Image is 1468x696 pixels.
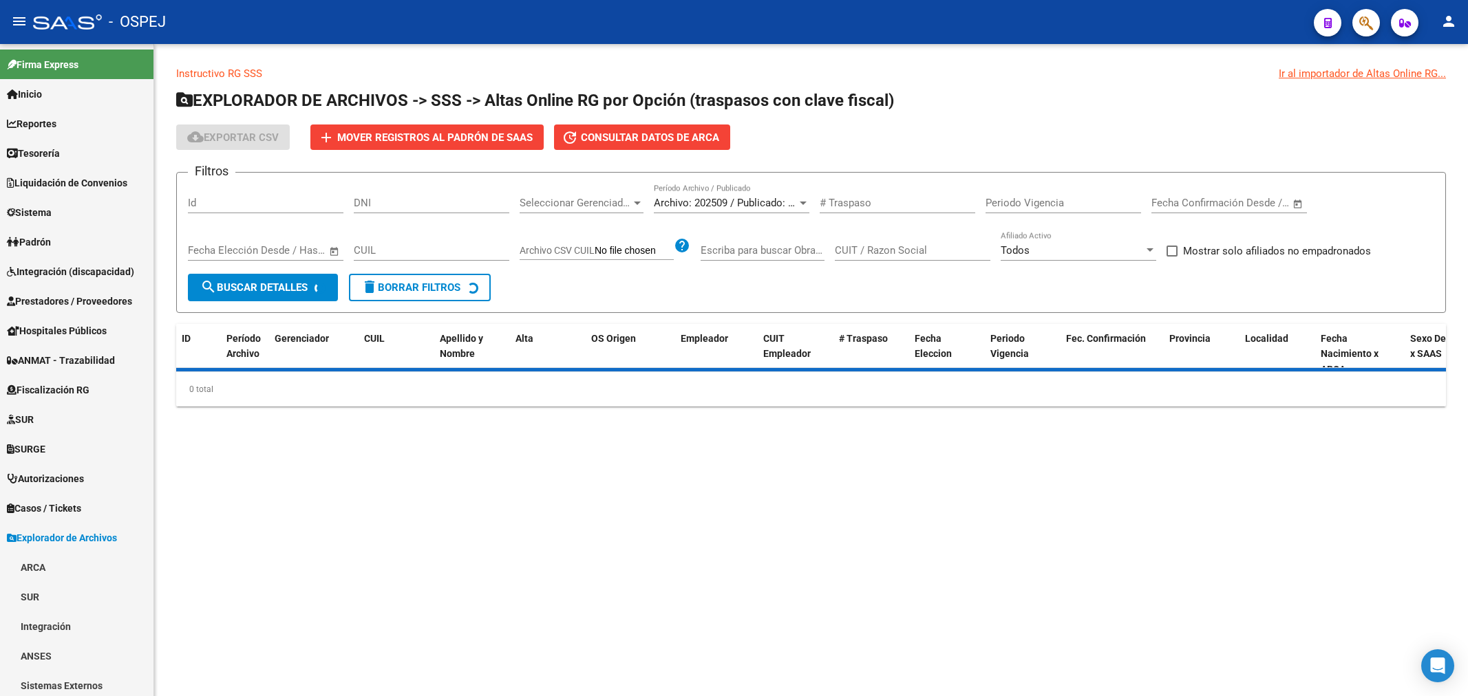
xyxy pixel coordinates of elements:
button: Exportar CSV [176,124,290,150]
div: Ir al importador de Altas Online RG... [1279,66,1446,81]
a: Instructivo RG SSS [176,67,262,80]
span: Explorador de Archivos [7,530,117,545]
span: Fecha Eleccion [915,333,952,360]
span: Archivo CSV CUIL [520,245,595,256]
span: ID [182,333,191,344]
span: CUIT Empleador [763,333,811,360]
span: Gerenciador [275,333,329,344]
span: Localidad [1245,333,1288,344]
span: Fecha Nacimiento x ARCA [1321,333,1379,376]
button: Open calendar [1290,196,1306,212]
mat-icon: menu [11,13,28,30]
span: CUIL [364,333,385,344]
button: Buscar Detalles [188,274,338,301]
span: - OSPEJ [109,7,166,37]
span: Autorizaciones [7,471,84,486]
span: Inicio [7,87,42,102]
span: Borrar Filtros [361,281,460,294]
input: Archivo CSV CUIL [595,245,674,257]
span: Reportes [7,116,56,131]
span: Alta [515,333,533,344]
input: Fecha fin [1220,197,1286,209]
datatable-header-cell: CUIL [359,324,434,384]
span: Todos [1001,244,1030,257]
span: Empleador [681,333,728,344]
mat-icon: search [200,279,217,295]
span: Mostrar solo afiliados no empadronados [1183,243,1371,259]
span: Periodo Vigencia [990,333,1029,360]
span: ANMAT - Trazabilidad [7,353,115,368]
mat-icon: help [674,237,690,254]
span: Padrón [7,235,51,250]
datatable-header-cell: Fecha Eleccion [909,324,985,384]
span: Prestadores / Proveedores [7,294,132,309]
span: OS Origen [591,333,636,344]
span: EXPLORADOR DE ARCHIVOS -> SSS -> Altas Online RG por Opción (traspasos con clave fiscal) [176,91,894,110]
button: Open calendar [327,243,343,259]
span: Buscar Detalles [200,281,308,294]
input: Fecha inicio [1151,197,1207,209]
datatable-header-cell: Fec. Confirmación [1061,324,1164,384]
mat-icon: update [562,129,578,146]
span: Liquidación de Convenios [7,175,127,191]
span: Seleccionar Gerenciador [520,197,631,209]
span: Tesorería [7,146,60,161]
button: Consultar datos de ARCA [554,124,730,150]
span: Consultar datos de ARCA [581,131,719,144]
span: Período Archivo [226,333,261,360]
datatable-header-cell: Apellido y Nombre [434,324,510,384]
datatable-header-cell: CUIT Empleador [758,324,833,384]
datatable-header-cell: Localidad [1240,324,1315,384]
h3: Filtros [188,162,235,181]
datatable-header-cell: # Traspaso [833,324,909,384]
datatable-header-cell: Empleador [675,324,758,384]
button: Mover registros al PADRÓN de SAAS [310,124,544,150]
span: Casos / Tickets [7,501,81,516]
datatable-header-cell: Alta [510,324,586,384]
datatable-header-cell: Período Archivo [221,324,269,384]
mat-icon: cloud_download [187,129,204,145]
span: Fec. Confirmación [1066,333,1146,344]
datatable-header-cell: Periodo Vigencia [985,324,1061,384]
datatable-header-cell: ID [176,324,221,384]
button: Borrar Filtros [349,274,491,301]
span: Apellido y Nombre [440,333,483,360]
span: # Traspaso [839,333,888,344]
span: Mover registros al PADRÓN de SAAS [337,131,533,144]
datatable-header-cell: Fecha Nacimiento x ARCA [1315,324,1405,384]
input: Fecha inicio [188,244,244,257]
span: Exportar CSV [187,131,279,144]
div: Open Intercom Messenger [1421,649,1454,682]
datatable-header-cell: Provincia [1164,324,1240,384]
span: Hospitales Públicos [7,323,107,338]
span: Sistema [7,205,52,220]
input: Fecha fin [256,244,323,257]
mat-icon: delete [361,279,378,295]
span: Firma Express [7,57,78,72]
span: SURGE [7,442,45,457]
span: Archivo: 202509 / Publicado: 202508 [654,197,821,209]
div: 0 total [176,372,1446,406]
datatable-header-cell: Gerenciador [269,324,359,384]
span: SUR [7,412,34,427]
mat-icon: person [1440,13,1457,30]
span: Provincia [1169,333,1211,344]
datatable-header-cell: OS Origen [586,324,675,384]
span: Fiscalización RG [7,382,89,398]
span: Integración (discapacidad) [7,264,134,279]
mat-icon: add [318,129,334,146]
